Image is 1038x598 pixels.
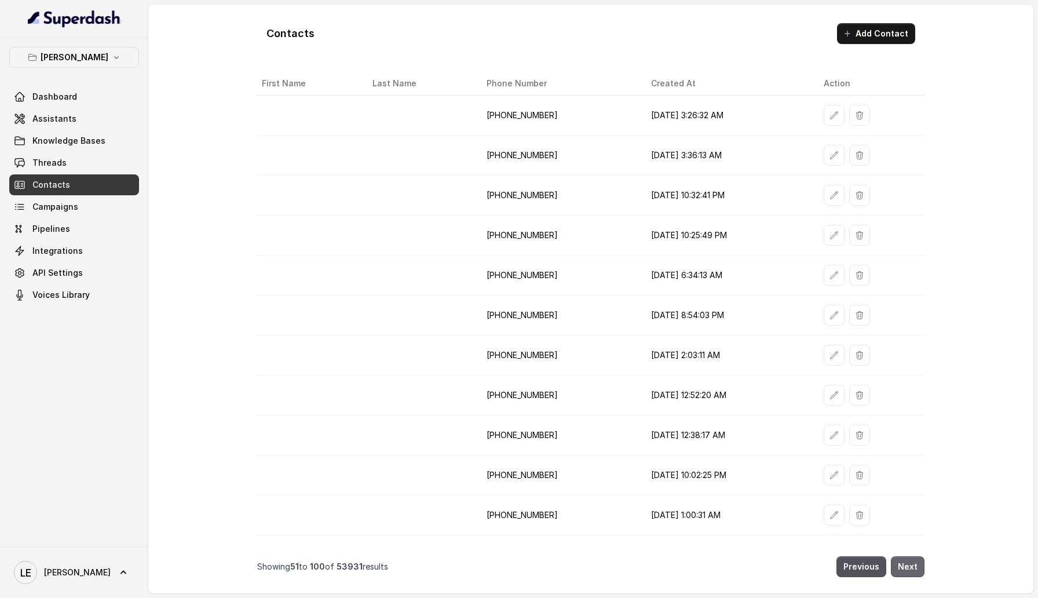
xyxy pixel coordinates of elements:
[814,72,924,96] th: Action
[477,495,641,535] td: [PHONE_NUMBER]
[642,216,814,256] td: [DATE] 10:25:49 PM
[266,24,315,43] h1: Contacts
[642,296,814,336] td: [DATE] 8:54:03 PM
[477,415,641,455] td: [PHONE_NUMBER]
[32,223,70,235] span: Pipelines
[9,86,139,107] a: Dashboard
[32,179,70,191] span: Contacts
[9,218,139,239] a: Pipelines
[477,136,641,176] td: [PHONE_NUMBER]
[20,567,31,579] text: LE
[642,72,814,96] th: Created At
[642,136,814,176] td: [DATE] 3:36:13 AM
[477,455,641,495] td: [PHONE_NUMBER]
[32,135,105,147] span: Knowledge Bases
[477,336,641,375] td: [PHONE_NUMBER]
[9,262,139,283] a: API Settings
[9,174,139,195] a: Contacts
[477,375,641,415] td: [PHONE_NUMBER]
[28,9,121,28] img: light.svg
[32,245,83,257] span: Integrations
[257,72,363,96] th: First Name
[891,556,924,577] button: Next
[477,176,641,216] td: [PHONE_NUMBER]
[41,50,108,64] p: [PERSON_NAME]
[9,108,139,129] a: Assistants
[32,201,78,213] span: Campaigns
[9,240,139,261] a: Integrations
[9,130,139,151] a: Knowledge Bases
[310,561,325,571] span: 100
[837,23,915,44] button: Add Contact
[642,176,814,216] td: [DATE] 10:32:41 PM
[9,47,139,68] button: [PERSON_NAME]
[363,72,477,96] th: Last Name
[32,91,77,103] span: Dashboard
[32,289,90,301] span: Voices Library
[642,96,814,136] td: [DATE] 3:26:32 AM
[9,196,139,217] a: Campaigns
[477,72,641,96] th: Phone Number
[32,157,67,169] span: Threads
[642,535,814,575] td: [DATE] 4:34:57 AM
[642,415,814,455] td: [DATE] 12:38:17 AM
[477,296,641,336] td: [PHONE_NUMBER]
[257,549,924,584] nav: Pagination
[642,336,814,375] td: [DATE] 2:03:11 AM
[9,556,139,589] a: [PERSON_NAME]
[477,535,641,575] td: [PHONE_NUMBER]
[642,455,814,495] td: [DATE] 10:02:25 PM
[337,561,363,571] span: 53931
[9,285,139,305] a: Voices Library
[477,96,641,136] td: [PHONE_NUMBER]
[477,216,641,256] td: [PHONE_NUMBER]
[9,152,139,173] a: Threads
[642,375,814,415] td: [DATE] 12:52:20 AM
[44,567,111,578] span: [PERSON_NAME]
[32,113,76,125] span: Assistants
[290,561,299,571] span: 51
[642,256,814,296] td: [DATE] 6:34:13 AM
[257,561,388,573] p: Showing to of results
[477,256,641,296] td: [PHONE_NUMBER]
[642,495,814,535] td: [DATE] 1:00:31 AM
[836,556,886,577] button: Previous
[32,267,83,279] span: API Settings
